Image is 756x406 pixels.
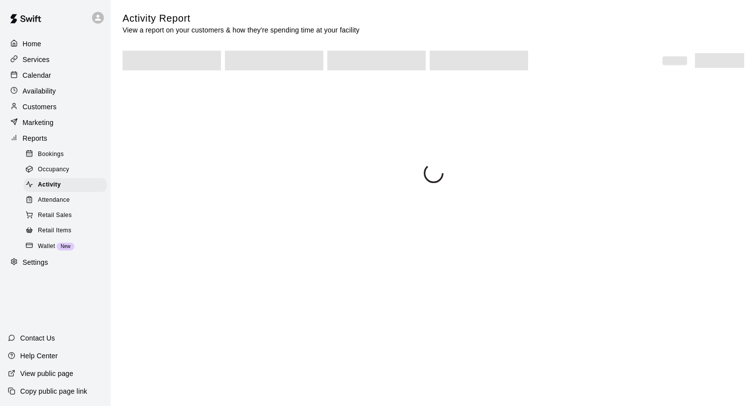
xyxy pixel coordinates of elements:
p: Services [23,55,50,64]
a: Settings [8,255,103,270]
p: Contact Us [20,333,55,343]
p: Reports [23,133,47,143]
span: Retail Sales [38,211,72,220]
p: Copy public page link [20,386,87,396]
p: Settings [23,257,48,267]
p: Help Center [20,351,58,361]
a: Retail Sales [24,208,111,223]
span: Retail Items [38,226,71,236]
a: Attendance [24,193,111,208]
span: Bookings [38,150,64,159]
a: Occupancy [24,162,111,177]
a: Reports [8,131,103,146]
h5: Activity Report [123,12,359,25]
p: Marketing [23,118,54,127]
p: View public page [20,369,73,378]
p: Calendar [23,70,51,80]
a: Calendar [8,68,103,83]
div: Occupancy [24,163,107,177]
div: WalletNew [24,240,107,253]
div: Activity [24,178,107,192]
div: Attendance [24,193,107,207]
div: Bookings [24,148,107,161]
span: New [57,244,74,249]
p: Home [23,39,41,49]
a: Services [8,52,103,67]
p: Availability [23,86,56,96]
a: Availability [8,84,103,98]
p: Customers [23,102,57,112]
a: Customers [8,99,103,114]
a: Activity [24,178,111,193]
span: Wallet [38,242,55,251]
span: Attendance [38,195,70,205]
div: Retail Sales [24,209,107,222]
a: Marketing [8,115,103,130]
span: Occupancy [38,165,69,175]
span: Activity [38,180,61,190]
div: Retail Items [24,224,107,238]
a: Retail Items [24,223,111,239]
a: Bookings [24,147,111,162]
a: WalletNew [24,239,111,254]
a: Home [8,36,103,51]
p: View a report on your customers & how they're spending time at your facility [123,25,359,35]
